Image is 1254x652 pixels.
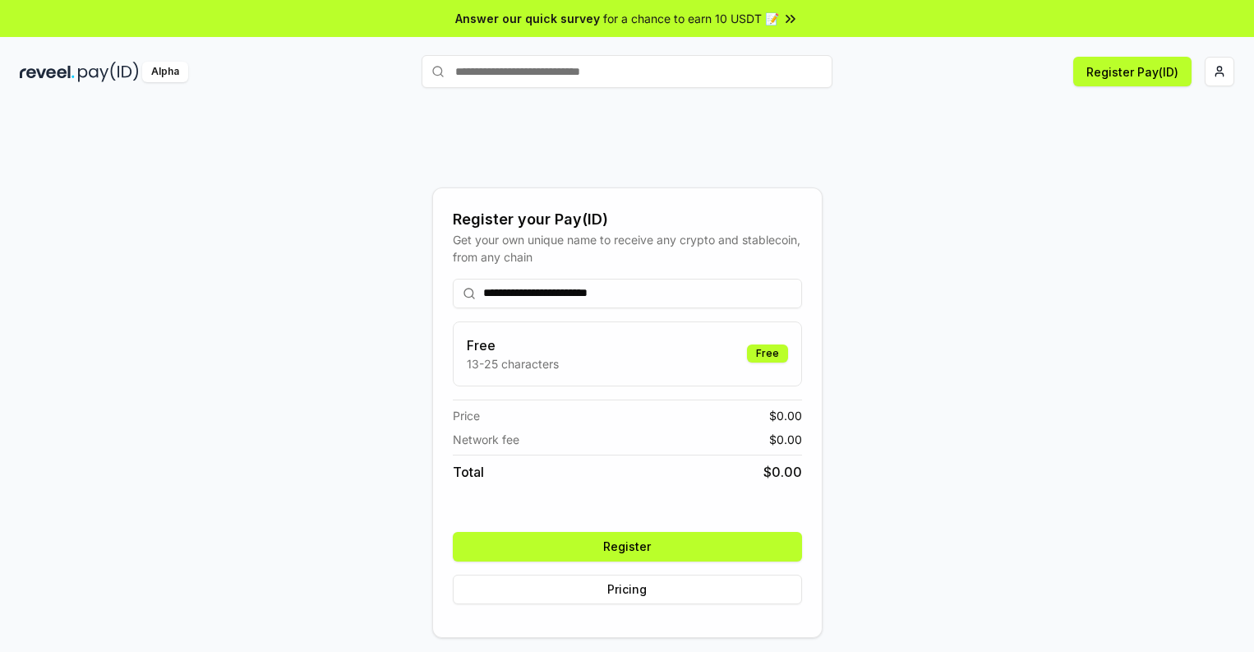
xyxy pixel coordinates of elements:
[603,10,779,27] span: for a chance to earn 10 USDT 📝
[769,431,802,448] span: $ 0.00
[453,462,484,482] span: Total
[467,335,559,355] h3: Free
[453,575,802,604] button: Pricing
[453,532,802,562] button: Register
[763,462,802,482] span: $ 0.00
[1073,57,1192,86] button: Register Pay(ID)
[747,344,788,363] div: Free
[453,407,480,424] span: Price
[142,62,188,82] div: Alpha
[453,431,519,448] span: Network fee
[20,62,75,82] img: reveel_dark
[467,355,559,372] p: 13-25 characters
[455,10,600,27] span: Answer our quick survey
[78,62,139,82] img: pay_id
[453,208,802,231] div: Register your Pay(ID)
[769,407,802,424] span: $ 0.00
[453,231,802,266] div: Get your own unique name to receive any crypto and stablecoin, from any chain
